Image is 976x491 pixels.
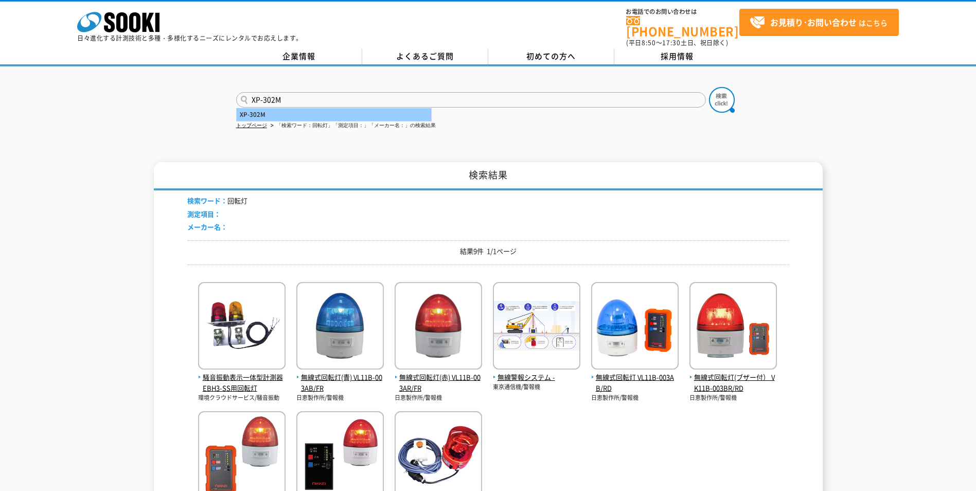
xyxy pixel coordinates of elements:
[709,87,735,113] img: btn_search.png
[237,108,431,121] div: XP-302M
[770,16,857,28] strong: お見積り･お問い合わせ
[236,92,706,108] input: 商品名、型式、NETIS番号を入力してください
[187,246,789,257] p: 結果9件 1/1ページ
[739,9,899,36] a: お見積り･お問い合わせはこちら
[626,16,739,37] a: [PHONE_NUMBER]
[296,361,384,393] a: 無線式回転灯(青) VL11B-003AB/FR
[591,372,679,394] span: 無線式回転灯 VL11B-003AB/RD
[642,38,656,47] span: 8:50
[395,372,482,394] span: 無線式回転灯(赤) VL11B-003AR/FR
[493,282,580,372] img: -
[296,394,384,402] p: 日恵製作所/警報機
[526,50,576,62] span: 初めての方へ
[614,49,740,64] a: 採用情報
[395,361,482,393] a: 無線式回転灯(赤) VL11B-003AR/FR
[362,49,488,64] a: よくあるご質問
[269,120,436,131] li: 「検索ワード：回転灯」「測定項目：」「メーカー名：」の検索結果
[236,49,362,64] a: 企業情報
[591,361,679,393] a: 無線式回転灯 VL11B-003AB/RD
[187,196,227,205] span: 検索ワード：
[689,361,777,393] a: 無線式回転灯(ブザー付） VK11B-003BR/RD
[198,372,286,394] span: 騒音振動表示一体型計測器 EBH3-SS用回転灯
[689,282,777,372] img: VK11B-003BR/RD
[626,9,739,15] span: お電話でのお問い合わせは
[187,196,247,206] li: 回転灯
[198,394,286,402] p: 環境クラウドサービス/騒音振動
[493,383,580,392] p: 東京通信機/警報機
[662,38,681,47] span: 17:30
[591,282,679,372] img: VL11B-003AB/RD
[198,361,286,393] a: 騒音振動表示一体型計測器 EBH3-SS用回転灯
[296,372,384,394] span: 無線式回転灯(青) VL11B-003AB/FR
[77,35,303,41] p: 日々進化する計測技術と多種・多様化するニーズにレンタルでお応えします。
[187,222,227,232] span: メーカー名：
[395,394,482,402] p: 日恵製作所/警報機
[689,394,777,402] p: 日恵製作所/警報機
[236,122,267,128] a: トップページ
[493,372,580,383] span: 無線警報システム -
[187,209,221,219] span: 測定項目：
[689,372,777,394] span: 無線式回転灯(ブザー付） VK11B-003BR/RD
[154,162,823,190] h1: 検索結果
[591,394,679,402] p: 日恵製作所/警報機
[626,38,728,47] span: (平日 ～ 土日、祝日除く)
[750,15,888,30] span: はこちら
[493,361,580,383] a: 無線警報システム -
[198,282,286,372] img: EBH3-SS用回転灯
[395,282,482,372] img: VL11B-003AR/FR
[296,282,384,372] img: VL11B-003AB/FR
[488,49,614,64] a: 初めての方へ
